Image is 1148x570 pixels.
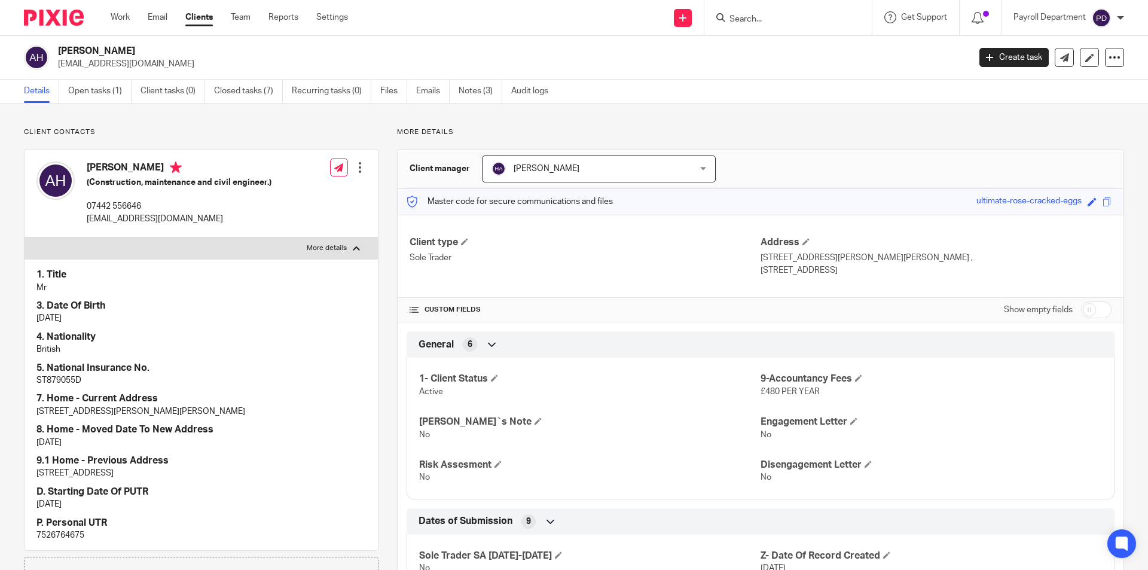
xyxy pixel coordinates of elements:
[36,362,366,374] h4: 5. National Insurance No.
[761,550,1102,562] h4: Z- Date Of Record Created
[407,196,613,208] p: Master code for secure communications and files
[36,331,366,343] h4: 4. Nationality
[36,529,366,541] p: 7526764675
[24,10,84,26] img: Pixie
[141,80,205,103] a: Client tasks (0)
[419,550,761,562] h4: Sole Trader SA [DATE]-[DATE]
[231,11,251,23] a: Team
[58,58,961,70] p: [EMAIL_ADDRESS][DOMAIN_NAME]
[514,164,579,173] span: [PERSON_NAME]
[36,437,366,449] p: [DATE]
[526,516,531,528] span: 9
[380,80,407,103] a: Files
[36,300,366,312] h4: 3. Date Of Birth
[24,45,49,70] img: svg%3E
[36,455,366,467] h4: 9.1 Home - Previous Address
[1004,304,1073,316] label: Show empty fields
[36,498,366,510] p: [DATE]
[419,473,430,481] span: No
[761,459,1102,471] h4: Disengagement Letter
[761,373,1102,385] h4: 9-Accountancy Fees
[728,14,836,25] input: Search
[214,80,283,103] a: Closed tasks (7)
[148,11,167,23] a: Email
[511,80,557,103] a: Audit logs
[268,11,298,23] a: Reports
[68,80,132,103] a: Open tasks (1)
[185,11,213,23] a: Clients
[1092,8,1111,28] img: svg%3E
[419,339,454,351] span: General
[307,243,347,253] p: More details
[36,269,366,281] h4: 1. Title
[58,45,781,57] h2: [PERSON_NAME]
[87,176,271,188] h5: (Construction, maintenance and civil engineer.)
[316,11,348,23] a: Settings
[419,373,761,385] h4: 1- Client Status
[36,282,366,294] p: Mr
[419,459,761,471] h4: Risk Assesment
[410,252,761,264] p: Sole Trader
[36,312,366,324] p: [DATE]
[761,264,1112,276] p: [STREET_ADDRESS]
[416,80,450,103] a: Emails
[36,392,366,405] h4: 7. Home - Current Address
[36,517,366,529] h4: P. Personal UTR
[36,423,366,436] h4: 8. Home - Moved Date To New Address
[36,374,366,386] p: ST879055D
[976,195,1082,209] div: ultimate-rose-cracked-eggs
[761,236,1112,249] h4: Address
[87,213,271,225] p: [EMAIL_ADDRESS][DOMAIN_NAME]
[459,80,502,103] a: Notes (3)
[24,127,378,137] p: Client contacts
[410,236,761,249] h4: Client type
[491,161,506,176] img: svg%3E
[24,80,59,103] a: Details
[36,406,366,417] p: [STREET_ADDRESS][PERSON_NAME][PERSON_NAME]
[410,163,470,175] h3: Client manager
[397,127,1124,137] p: More details
[410,305,761,315] h4: CUSTOM FIELDS
[111,11,130,23] a: Work
[761,473,771,481] span: No
[87,161,271,176] h4: [PERSON_NAME]
[901,13,947,22] span: Get Support
[419,388,443,396] span: Active
[87,200,271,212] p: 07442 556646
[36,467,366,479] p: [STREET_ADDRESS]
[468,339,472,350] span: 6
[419,431,430,439] span: No
[36,161,75,200] img: svg%3E
[419,515,512,528] span: Dates of Submission
[36,343,366,355] p: British
[761,416,1102,428] h4: Engagement Letter
[761,388,820,396] span: £480 PER YEAR
[36,486,366,498] h4: D. Starting Date Of PUTR
[979,48,1049,67] a: Create task
[292,80,371,103] a: Recurring tasks (0)
[1013,11,1086,23] p: Payroll Department
[761,431,771,439] span: No
[761,252,1112,264] p: [STREET_ADDRESS][PERSON_NAME][PERSON_NAME] ,
[170,161,182,173] i: Primary
[419,416,761,428] h4: [PERSON_NAME]`s Note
